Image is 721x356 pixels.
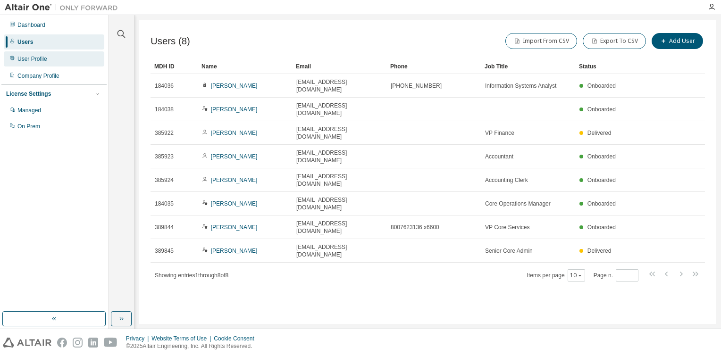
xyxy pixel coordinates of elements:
[155,247,174,255] span: 389845
[587,224,616,231] span: Onboarded
[296,149,382,164] span: [EMAIL_ADDRESS][DOMAIN_NAME]
[126,335,151,342] div: Privacy
[155,106,174,113] span: 184038
[570,272,583,279] button: 10
[505,33,577,49] button: Import From CSV
[652,33,703,49] button: Add User
[211,106,258,113] a: [PERSON_NAME]
[151,335,214,342] div: Website Terms of Use
[390,59,477,74] div: Phone
[17,107,41,114] div: Managed
[155,272,228,279] span: Showing entries 1 through 8 of 8
[485,129,514,137] span: VP Finance
[214,335,260,342] div: Cookie Consent
[579,59,656,74] div: Status
[155,129,174,137] span: 385922
[17,123,40,130] div: On Prem
[485,224,529,231] span: VP Core Services
[155,224,174,231] span: 389844
[485,247,533,255] span: Senior Core Admin
[587,130,612,136] span: Delivered
[587,248,612,254] span: Delivered
[126,342,260,350] p: © 2025 Altair Engineering, Inc. All Rights Reserved.
[73,338,83,348] img: instagram.svg
[88,338,98,348] img: linkedin.svg
[391,224,439,231] span: 8007623136 x6600
[3,338,51,348] img: altair_logo.svg
[587,177,616,183] span: Onboarded
[154,59,194,74] div: MDH ID
[296,125,382,141] span: [EMAIL_ADDRESS][DOMAIN_NAME]
[296,173,382,188] span: [EMAIL_ADDRESS][DOMAIN_NAME]
[155,200,174,207] span: 184035
[296,78,382,93] span: [EMAIL_ADDRESS][DOMAIN_NAME]
[587,106,616,113] span: Onboarded
[211,153,258,160] a: [PERSON_NAME]
[485,200,551,207] span: Core Operations Manager
[211,200,258,207] a: [PERSON_NAME]
[296,59,383,74] div: Email
[17,72,59,80] div: Company Profile
[211,83,258,89] a: [PERSON_NAME]
[5,3,123,12] img: Altair One
[485,153,513,160] span: Accountant
[17,38,33,46] div: Users
[155,176,174,184] span: 385924
[594,269,638,281] span: Page n.
[57,338,67,348] img: facebook.svg
[587,200,616,207] span: Onboarded
[527,269,585,281] span: Items per page
[104,338,117,348] img: youtube.svg
[211,177,258,183] a: [PERSON_NAME]
[6,90,51,98] div: License Settings
[485,59,571,74] div: Job Title
[583,33,646,49] button: Export To CSV
[155,82,174,90] span: 184036
[211,248,258,254] a: [PERSON_NAME]
[485,176,528,184] span: Accounting Clerk
[587,153,616,160] span: Onboarded
[296,243,382,258] span: [EMAIL_ADDRESS][DOMAIN_NAME]
[587,83,616,89] span: Onboarded
[211,130,258,136] a: [PERSON_NAME]
[17,55,47,63] div: User Profile
[155,153,174,160] span: 385923
[296,196,382,211] span: [EMAIL_ADDRESS][DOMAIN_NAME]
[296,102,382,117] span: [EMAIL_ADDRESS][DOMAIN_NAME]
[151,36,190,47] span: Users (8)
[201,59,288,74] div: Name
[296,220,382,235] span: [EMAIL_ADDRESS][DOMAIN_NAME]
[17,21,45,29] div: Dashboard
[391,82,442,90] span: [PHONE_NUMBER]
[485,82,556,90] span: Information Systems Analyst
[211,224,258,231] a: [PERSON_NAME]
